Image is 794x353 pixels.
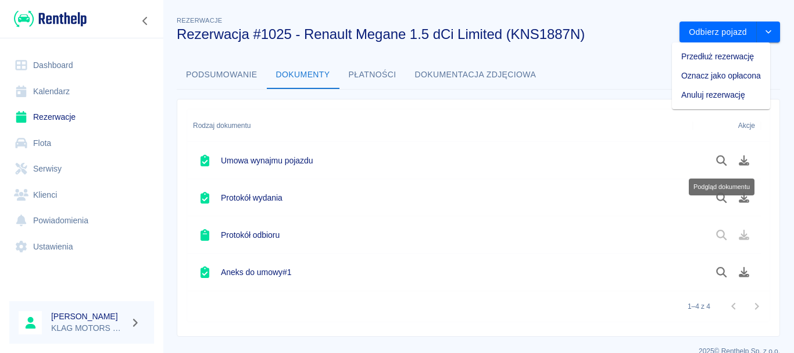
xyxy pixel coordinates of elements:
[733,151,756,170] button: Pobierz dokument
[221,192,282,204] h6: Protokół wydania
[221,155,313,166] h6: Umowa wynajmu pojazdu
[672,66,770,85] li: Oznacz jako opłacona
[688,301,710,312] p: 1–4 z 4
[9,52,154,79] a: Dashboard
[738,109,755,142] div: Akcje
[339,61,406,89] button: Płatności
[679,22,757,43] button: Odbierz pojazd
[693,109,761,142] div: Akcje
[672,47,770,66] li: Przedłuż rezerwację
[221,229,280,241] h6: Protokół odbioru
[733,188,756,208] button: Pobierz dokument
[9,104,154,130] a: Rezerwacje
[9,208,154,234] a: Powiadomienia
[177,17,222,24] span: Rezerwacje
[177,61,267,89] button: Podsumowanie
[51,322,126,334] p: KLAG MOTORS Rent a Car
[710,151,733,170] button: Podgląd dokumentu
[221,266,291,278] h6: Aneks do umowy #1
[9,79,154,105] a: Kalendarz
[406,61,546,89] button: Dokumentacja zdjęciowa
[177,26,670,42] h3: Rezerwacja #1025 - Renault Megane 1.5 dCi Limited (KNS1887N)
[9,9,87,28] a: Renthelp logo
[9,156,154,182] a: Serwisy
[9,182,154,208] a: Klienci
[9,234,154,260] a: Ustawienia
[51,311,126,322] h6: [PERSON_NAME]
[672,85,770,105] li: Anuluj rezerwację
[9,130,154,156] a: Flota
[710,188,733,208] button: Podgląd dokumentu
[14,9,87,28] img: Renthelp logo
[689,179,754,195] div: Podgląd dokumentu
[733,262,756,282] button: Pobierz dokument
[267,61,339,89] button: Dokumenty
[187,109,693,142] div: Rodzaj dokumentu
[137,13,154,28] button: Zwiń nawigację
[757,22,780,43] button: drop-down
[193,109,251,142] div: Rodzaj dokumentu
[710,262,733,282] button: Podgląd dokumentu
